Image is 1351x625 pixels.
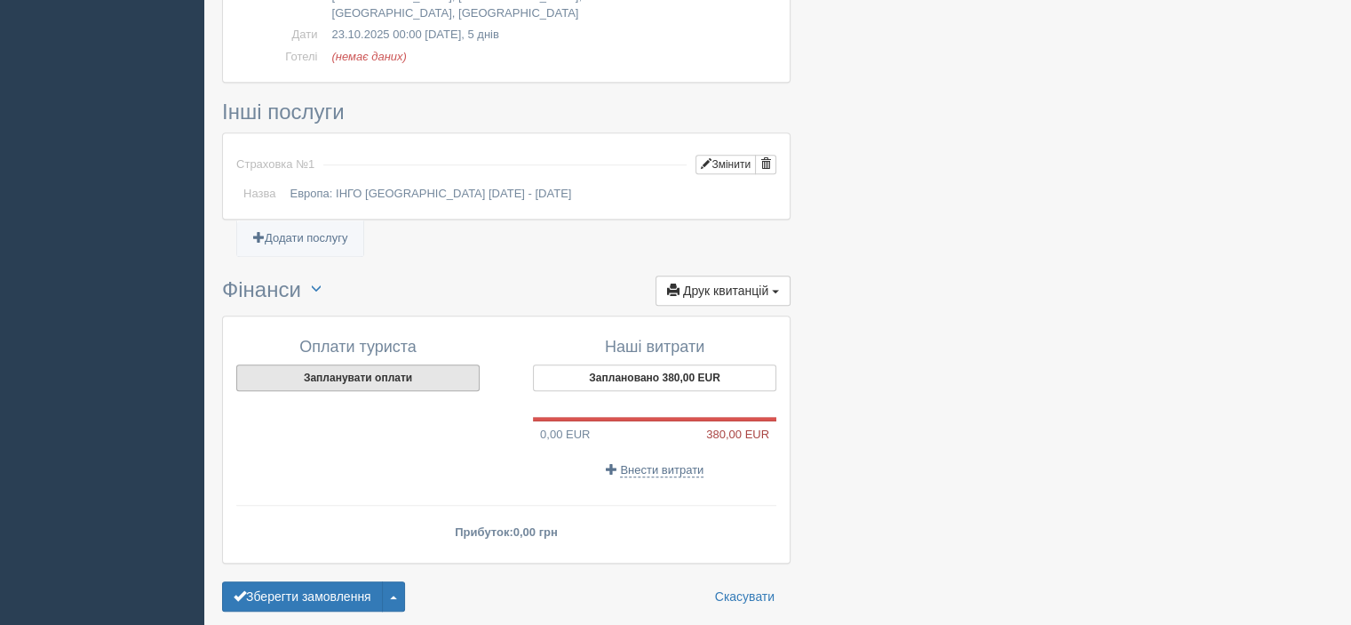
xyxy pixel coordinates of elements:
td: Дати [236,24,324,46]
h3: Фінанси [222,276,791,307]
span: 0,00 грн [513,525,558,539]
td: Назва [236,183,282,205]
span: 1 [308,157,314,171]
h3: Інші послуги [222,100,791,124]
h4: Наші витрати [533,339,776,357]
td: 23.10.2025 00:00 [DATE], 5 днів [324,24,776,46]
button: Друк квитанцій [656,276,791,306]
button: Зберегти замовлення [222,581,383,612]
p: Прибуток: [236,524,776,541]
a: Додати послугу [237,220,363,257]
span: 380,00 EUR [706,426,776,443]
span: Друк квитанцій [683,284,768,298]
span: 0,00 EUR [533,428,590,441]
span: Внести витрати [620,463,703,477]
td: Страховка № [236,147,314,183]
button: Заплановано 380,00 EUR [533,365,776,391]
button: Змінити [695,155,756,174]
a: Внести витрати [606,463,704,477]
span: (немає даних) [331,50,406,63]
button: Запланувати оплати [236,365,480,391]
td: Готелі [236,46,324,68]
a: Скасувати [703,581,786,612]
h4: Оплати туриста [236,339,480,357]
td: Европа: ІНГО [GEOGRAPHIC_DATA] [DATE] - [DATE] [282,183,776,205]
